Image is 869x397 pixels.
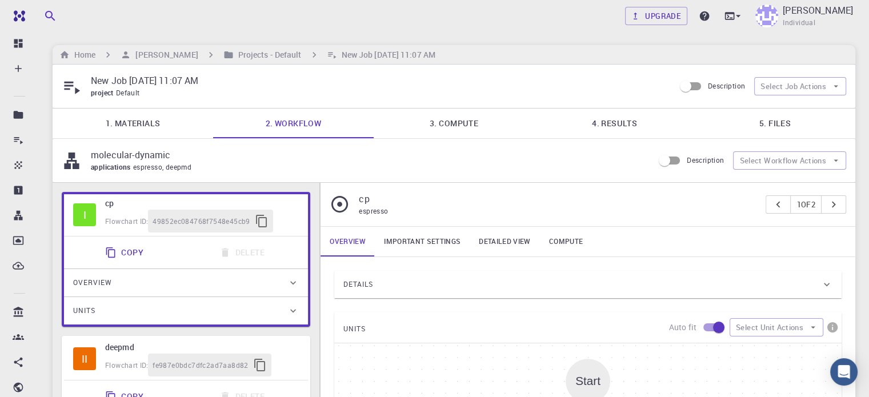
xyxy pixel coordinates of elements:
a: Compute [540,227,592,256]
span: 49852ec084768f7548e45cb9 [153,216,250,227]
span: Individual [783,17,815,29]
div: II [73,347,96,370]
div: Start [575,374,600,387]
a: Detailed view [470,227,539,256]
span: Overview [73,274,112,292]
a: 3. Compute [374,109,534,138]
span: fe987e0bdc7dfc2ad7aa8d82 [153,360,249,371]
span: applications [91,162,133,171]
a: Overview [321,227,375,256]
span: espresso [359,206,388,215]
button: Select Unit Actions [730,318,823,336]
p: New Job [DATE] 11:07 AM [91,74,666,87]
button: Select Workflow Actions [733,151,846,170]
span: espresso, deepmd [133,162,196,171]
button: info [823,318,842,336]
a: 1. Materials [53,109,213,138]
p: Auto fit [669,322,696,333]
div: Units [64,297,308,324]
img: logo [9,10,25,22]
span: Description [708,81,745,90]
a: Important settings [375,227,470,256]
span: project [91,88,116,97]
a: 2. Workflow [213,109,374,138]
h6: cp [105,197,299,210]
span: Idle [73,347,96,370]
span: Details [343,275,373,294]
p: [PERSON_NAME] [783,3,853,17]
span: Idle [73,203,96,226]
button: Copy [98,241,153,264]
p: molecular-dynamic [91,148,644,162]
span: Units [73,302,95,320]
a: 5. Files [695,109,855,138]
h6: Projects - Default [234,49,302,61]
a: Upgrade [625,7,687,25]
span: Description [687,155,724,165]
h6: New Job [DATE] 11:07 AM [337,49,435,61]
h6: Home [70,49,95,61]
img: aicha naboulsi [755,5,778,27]
h6: [PERSON_NAME] [131,49,198,61]
button: Select Job Actions [754,77,846,95]
span: Default [116,88,145,97]
span: Flowchart ID: [105,360,148,370]
div: I [73,203,96,226]
nav: breadcrumb [57,49,438,61]
div: Details [334,271,842,298]
div: Open Intercom Messenger [830,358,858,386]
p: cp [359,192,756,206]
span: UNITS [343,320,366,338]
h6: deepmd [105,341,299,354]
button: 1of2 [790,195,822,214]
div: Overview [64,269,308,296]
span: Flowchart ID: [105,216,148,226]
div: pager [766,195,846,214]
a: 4. Results [534,109,695,138]
span: Assistance [18,8,74,18]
